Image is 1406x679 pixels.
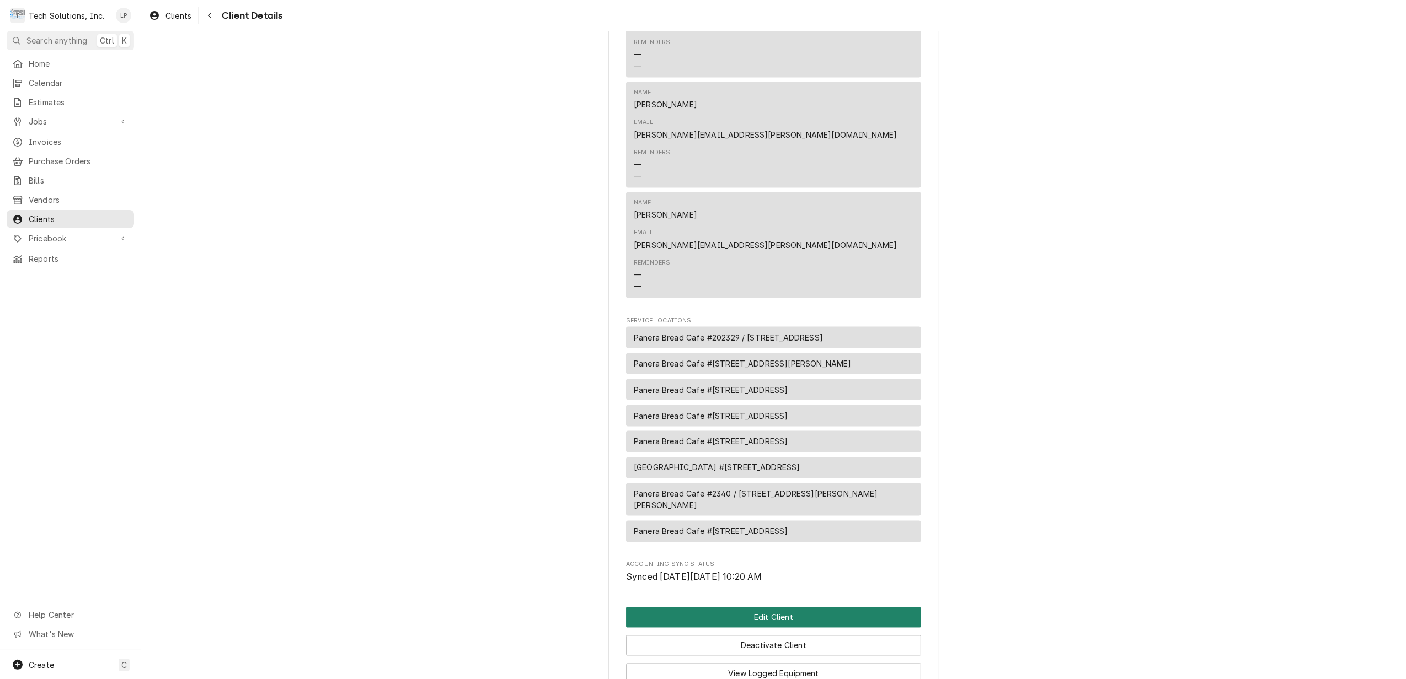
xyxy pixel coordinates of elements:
[7,55,134,73] a: Home
[634,198,697,220] div: Name
[634,240,897,250] a: [PERSON_NAME][EMAIL_ADDRESS][PERSON_NAME][DOMAIN_NAME]
[626,483,921,516] div: Service Location
[626,192,921,298] div: Contact
[634,332,823,343] span: Panera Bread Cafe #202329 / [STREET_ADDRESS]
[29,10,104,21] div: Tech Solutions, Inc.
[634,228,897,250] div: Email
[634,159,641,170] div: —
[626,379,921,401] div: Service Location
[7,112,134,131] a: Go to Jobs
[29,628,127,640] span: What's New
[634,258,670,292] div: Reminders
[634,48,641,60] div: —
[634,198,651,207] div: Name
[626,327,921,348] div: Service Location
[634,410,788,422] span: Panera Bread Cafe #[STREET_ADDRESS]
[634,258,670,267] div: Reminders
[626,628,921,656] div: Button Group Row
[7,191,134,209] a: Vendors
[626,316,921,325] span: Service Locations
[10,8,25,23] div: T
[626,2,921,78] div: Contact
[626,82,921,187] div: Contact
[145,7,196,25] a: Clients
[29,175,129,186] span: Bills
[29,58,129,69] span: Home
[29,660,54,670] span: Create
[7,250,134,268] a: Reports
[201,7,218,24] button: Navigate back
[626,561,921,569] span: Accounting Sync Status
[634,88,697,110] div: Name
[29,213,129,225] span: Clients
[634,488,913,511] span: Panera Bread Cafe #2340 / [STREET_ADDRESS][PERSON_NAME][PERSON_NAME]
[29,136,129,148] span: Invoices
[626,431,921,452] div: Service Location
[29,155,129,167] span: Purchase Orders
[29,116,112,127] span: Jobs
[116,8,131,23] div: LP
[7,625,134,643] a: Go to What's New
[29,609,127,621] span: Help Center
[7,210,134,228] a: Clients
[121,659,127,671] span: C
[634,358,852,369] span: Panera Bread Cafe #[STREET_ADDRESS][PERSON_NAME]
[29,233,112,244] span: Pricebook
[634,436,788,448] span: Panera Bread Cafe #[STREET_ADDRESS]
[634,526,788,537] span: Panera Bread Cafe #[STREET_ADDRESS]
[626,571,921,584] span: Accounting Sync Status
[626,607,921,628] button: Edit Client
[634,170,641,182] div: —
[7,133,134,151] a: Invoices
[7,229,134,247] a: Go to Pricebook
[634,60,641,72] div: —
[634,99,697,110] div: [PERSON_NAME]
[626,635,921,656] button: Deactivate Client
[634,281,641,292] div: —
[626,457,921,479] div: Service Location
[7,152,134,170] a: Purchase Orders
[626,561,921,584] div: Accounting Sync Status
[626,405,921,427] div: Service Location
[165,10,191,21] span: Clients
[634,118,897,140] div: Email
[7,93,134,111] a: Estimates
[626,353,921,375] div: Service Location
[634,88,651,97] div: Name
[626,521,921,542] div: Service Location
[10,8,25,23] div: Tech Solutions, Inc.'s Avatar
[7,606,134,624] a: Go to Help Center
[626,316,921,547] div: Service Locations
[634,148,670,157] div: Reminders
[634,130,897,139] a: [PERSON_NAME][EMAIL_ADDRESS][PERSON_NAME][DOMAIN_NAME]
[634,38,670,47] div: Reminders
[29,96,129,108] span: Estimates
[26,35,87,46] span: Search anything
[100,35,114,46] span: Ctrl
[29,253,129,265] span: Reports
[634,209,697,220] div: [PERSON_NAME]
[634,148,670,182] div: Reminders
[634,462,800,473] span: [GEOGRAPHIC_DATA] #[STREET_ADDRESS]
[218,8,282,23] span: Client Details
[7,171,134,190] a: Bills
[634,118,653,127] div: Email
[626,607,921,628] div: Button Group Row
[634,384,788,396] span: Panera Bread Cafe #[STREET_ADDRESS]
[29,194,129,206] span: Vendors
[626,327,921,547] div: Service Locations List
[634,269,641,281] div: —
[626,572,762,583] span: Synced [DATE][DATE] 10:20 AM
[7,74,134,92] a: Calendar
[116,8,131,23] div: Lisa Paschal's Avatar
[634,38,670,72] div: Reminders
[122,35,127,46] span: K
[634,228,653,237] div: Email
[29,77,129,89] span: Calendar
[7,31,134,50] button: Search anythingCtrlK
